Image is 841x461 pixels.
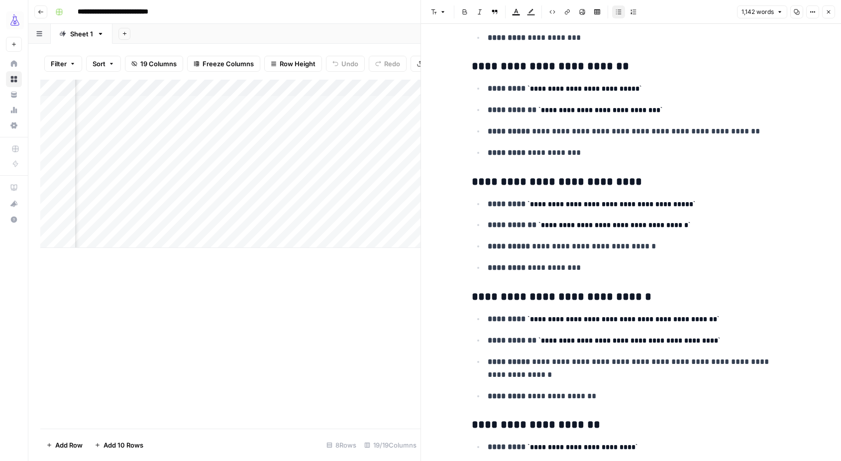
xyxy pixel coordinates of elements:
[55,440,83,450] span: Add Row
[51,24,112,44] a: Sheet 1
[93,59,105,69] span: Sort
[326,56,365,72] button: Undo
[89,437,149,453] button: Add 10 Rows
[6,8,22,33] button: Workspace: AirOps Growth
[360,437,420,453] div: 19/19 Columns
[322,437,360,453] div: 8 Rows
[6,196,21,211] div: What's new?
[140,59,177,69] span: 19 Columns
[6,180,22,196] a: AirOps Academy
[280,59,315,69] span: Row Height
[40,437,89,453] button: Add Row
[737,5,787,18] button: 1,142 words
[264,56,322,72] button: Row Height
[187,56,260,72] button: Freeze Columns
[125,56,183,72] button: 19 Columns
[6,56,22,72] a: Home
[51,59,67,69] span: Filter
[741,7,774,16] span: 1,142 words
[6,87,22,103] a: Your Data
[44,56,82,72] button: Filter
[203,59,254,69] span: Freeze Columns
[6,71,22,87] a: Browse
[341,59,358,69] span: Undo
[86,56,121,72] button: Sort
[384,59,400,69] span: Redo
[369,56,407,72] button: Redo
[104,440,143,450] span: Add 10 Rows
[6,11,24,29] img: AirOps Growth Logo
[6,212,22,228] button: Help + Support
[6,102,22,118] a: Usage
[70,29,93,39] div: Sheet 1
[6,117,22,133] a: Settings
[6,196,22,212] button: What's new?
